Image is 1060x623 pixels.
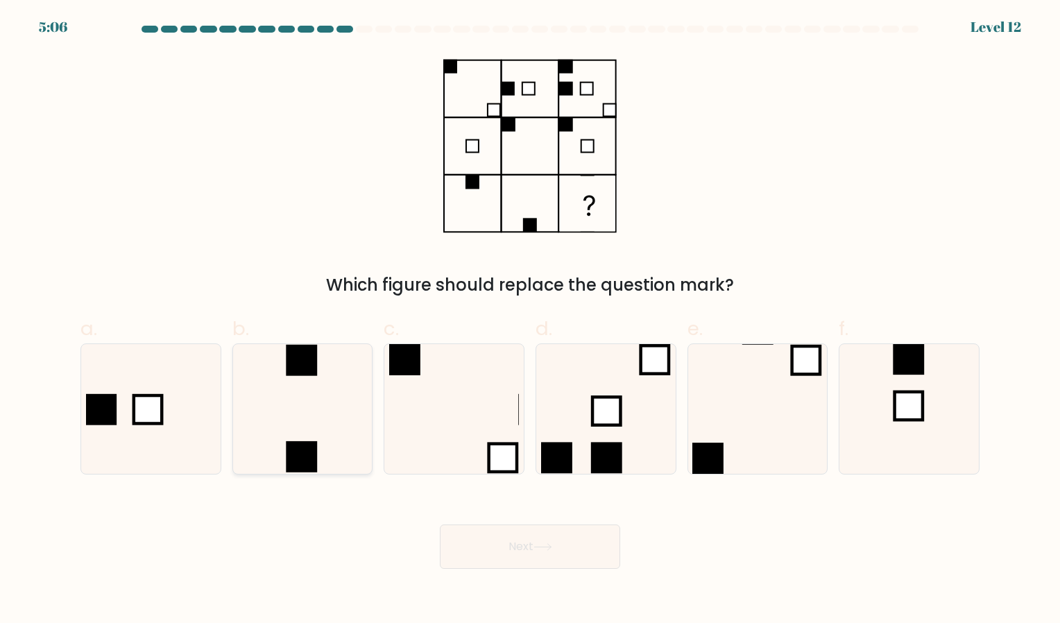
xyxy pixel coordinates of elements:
button: Next [440,524,620,569]
span: a. [80,315,97,342]
span: b. [232,315,249,342]
div: Which figure should replace the question mark? [89,273,971,298]
span: e. [687,315,703,342]
span: d. [536,315,552,342]
div: Level 12 [971,17,1021,37]
span: c. [384,315,399,342]
span: f. [839,315,848,342]
div: 5:06 [39,17,67,37]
